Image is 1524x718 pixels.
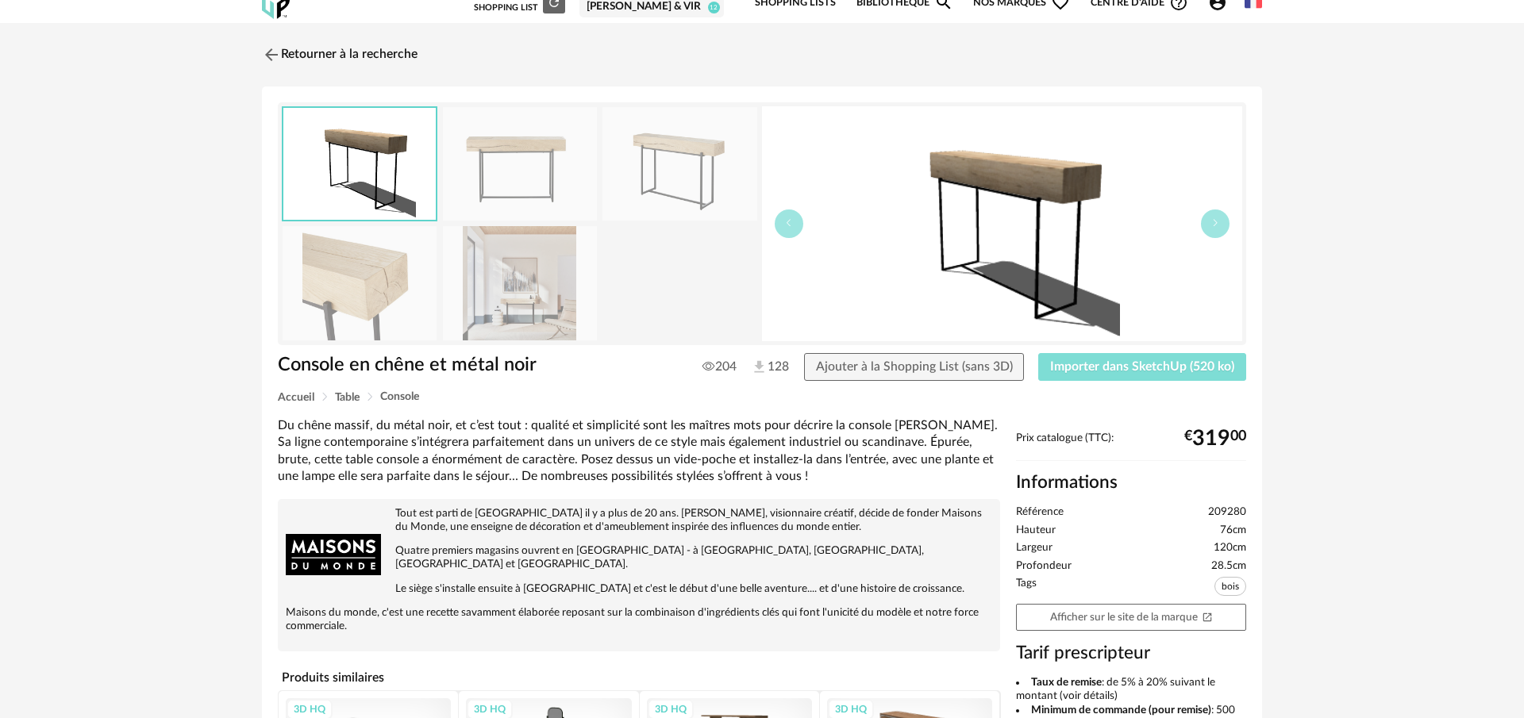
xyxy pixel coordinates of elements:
[1031,677,1102,688] b: Taux de remise
[1016,676,1246,704] li: : de 5% à 20% suivant le montant (voir détails)
[1016,505,1064,520] span: Référence
[286,507,381,602] img: brand logo
[278,353,672,378] h1: Console en chêne et métal noir
[1016,432,1246,461] div: Prix catalogue (TTC):
[1214,541,1246,555] span: 120cm
[751,359,768,375] img: Téléchargements
[702,359,737,374] span: 204
[1031,705,1211,716] b: Minimum de commande (pour remise)
[1016,577,1037,600] span: Tags
[286,606,992,633] p: Maisons du monde, c'est une recette savamment élaborée reposant sur la combinaison d'ingrédients ...
[1016,541,1053,555] span: Largeur
[1220,524,1246,538] span: 76cm
[278,391,1246,403] div: Breadcrumb
[762,106,1242,341] img: thumbnail.png
[1016,524,1056,538] span: Hauteur
[1214,577,1246,596] span: bois
[816,360,1013,373] span: Ajouter à la Shopping List (sans 3D)
[286,507,992,534] p: Tout est parti de [GEOGRAPHIC_DATA] il y a plus de 20 ans. [PERSON_NAME], visionnaire créatif, dé...
[1050,360,1234,373] span: Importer dans SketchUp (520 ko)
[1202,611,1213,622] span: Open In New icon
[1038,353,1246,382] button: Importer dans SketchUp (520 ko)
[1016,471,1246,494] h2: Informations
[286,582,992,596] p: Le siège s'installe ensuite à [GEOGRAPHIC_DATA] et c'est le début d'une belle aventure.... et d'u...
[602,107,756,221] img: console-en-chene-et-metal-noir-1000-10-16-209280_2.jpg
[1016,559,1072,574] span: Profondeur
[335,392,360,403] span: Table
[1016,642,1246,665] h3: Tarif prescripteur
[278,666,1000,689] h4: Produits similaires
[283,226,437,340] img: console-en-chene-et-metal-noir-1000-10-16-209280_3.jpg
[262,45,281,64] img: svg+xml;base64,PHN2ZyB3aWR0aD0iMjQiIGhlaWdodD0iMjQiIHZpZXdCb3g9IjAgMCAyNCAyNCIgZmlsbD0ibm9uZSIgeG...
[1192,432,1230,445] span: 319
[443,226,597,340] img: console-en-chene-et-metal-noir-1000-10-16-209280_8.jpg
[708,2,720,13] span: 12
[380,391,419,402] span: Console
[1211,559,1246,574] span: 28.5cm
[278,417,1000,485] div: Du chêne massif, du métal noir, et c’est tout : qualité et simplicité sont les maîtres mots pour ...
[283,108,436,220] img: thumbnail.png
[1208,505,1246,520] span: 209280
[1184,432,1246,445] div: € 00
[804,353,1025,382] button: Ajouter à la Shopping List (sans 3D)
[262,37,418,72] a: Retourner à la recherche
[286,544,992,571] p: Quatre premiers magasins ouvrent en [GEOGRAPHIC_DATA] - à [GEOGRAPHIC_DATA], [GEOGRAPHIC_DATA], [...
[278,392,314,403] span: Accueil
[751,359,775,376] span: 128
[443,107,597,221] img: console-en-chene-et-metal-noir-1000-10-16-209280_1.jpg
[1016,604,1246,632] a: Afficher sur le site de la marqueOpen In New icon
